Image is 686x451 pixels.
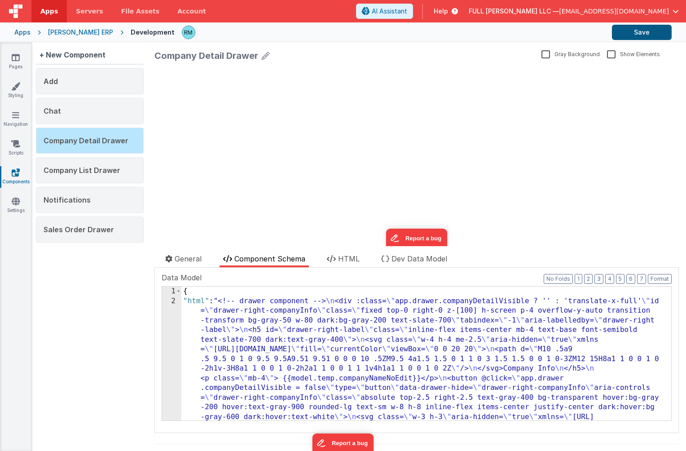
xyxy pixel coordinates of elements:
button: 1 [575,274,582,284]
span: Help [434,7,448,16]
label: Show Elements [607,49,660,58]
span: Component Schema [234,254,305,263]
button: 6 [626,274,635,284]
span: Chat [44,106,61,115]
span: [EMAIL_ADDRESS][DOMAIN_NAME] [559,7,669,16]
button: Save [612,25,672,40]
span: Company Detail Drawer [44,136,128,145]
button: 4 [605,274,614,284]
div: 1 [162,287,181,296]
span: General [175,254,202,263]
span: FULL [PERSON_NAME] LLC — [469,7,559,16]
span: Add [44,77,58,86]
span: Notifications [44,195,91,204]
button: AI Assistant [356,4,413,19]
span: Sales Order Drawer [44,225,114,234]
span: Dev Data Model [391,254,447,263]
span: Apps [40,7,58,16]
button: Format [648,274,672,284]
div: + New Component [36,46,109,64]
button: FULL [PERSON_NAME] LLC — [EMAIL_ADDRESS][DOMAIN_NAME] [469,7,679,16]
iframe: Marker.io feedback button [232,163,293,182]
div: [PERSON_NAME] ERP [48,28,113,37]
span: AI Assistant [372,7,407,16]
div: Development [131,28,175,37]
span: Data Model [162,272,202,283]
div: Company Detail Drawer [154,49,258,62]
button: 2 [584,274,593,284]
button: No Folds [544,274,573,284]
span: HTML [338,254,360,263]
img: b13c88abc1fc393ceceb84a58fc04ef4 [182,26,195,39]
button: 3 [594,274,603,284]
div: Apps [14,28,31,37]
span: File Assets [121,7,160,16]
button: 7 [637,274,646,284]
button: 5 [616,274,624,284]
label: Gray Background [541,49,600,58]
span: Company List Drawer [44,166,120,175]
span: Servers [76,7,103,16]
